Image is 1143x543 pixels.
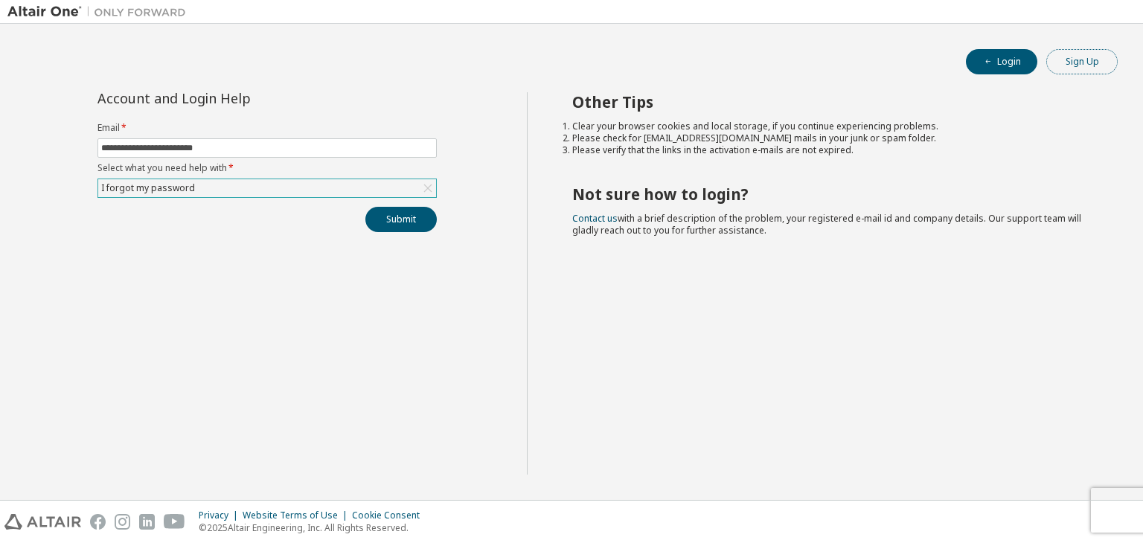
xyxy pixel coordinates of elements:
label: Select what you need help with [97,162,437,174]
button: Submit [365,207,437,232]
label: Email [97,122,437,134]
div: I forgot my password [99,180,197,196]
div: Website Terms of Use [243,510,352,521]
div: I forgot my password [98,179,436,197]
h2: Not sure how to login? [572,184,1092,204]
a: Contact us [572,212,618,225]
button: Sign Up [1046,49,1118,74]
img: facebook.svg [90,514,106,530]
span: with a brief description of the problem, your registered e-mail id and company details. Our suppo... [572,212,1081,237]
button: Login [966,49,1037,74]
div: Cookie Consent [352,510,429,521]
img: instagram.svg [115,514,130,530]
img: altair_logo.svg [4,514,81,530]
div: Account and Login Help [97,92,369,104]
p: © 2025 Altair Engineering, Inc. All Rights Reserved. [199,521,429,534]
img: Altair One [7,4,193,19]
li: Please check for [EMAIL_ADDRESS][DOMAIN_NAME] mails in your junk or spam folder. [572,132,1092,144]
div: Privacy [199,510,243,521]
li: Please verify that the links in the activation e-mails are not expired. [572,144,1092,156]
li: Clear your browser cookies and local storage, if you continue experiencing problems. [572,121,1092,132]
img: linkedin.svg [139,514,155,530]
h2: Other Tips [572,92,1092,112]
img: youtube.svg [164,514,185,530]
